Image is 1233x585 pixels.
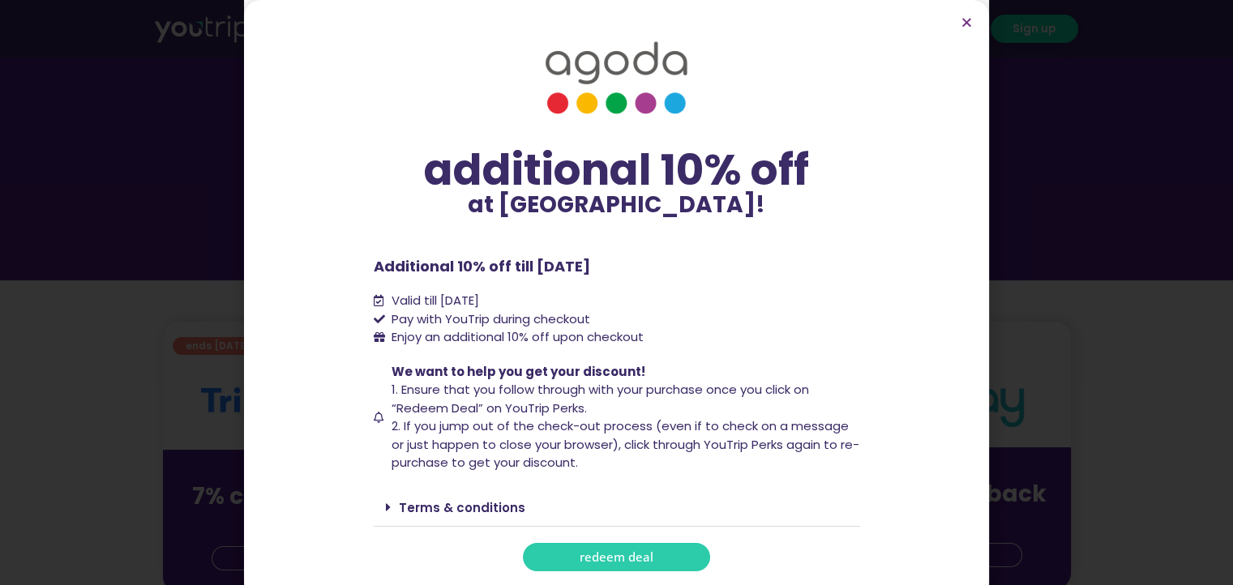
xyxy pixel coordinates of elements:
a: Terms & conditions [399,499,525,516]
span: 2. If you jump out of the check-out process (even if to check on a message or just happen to clos... [392,417,859,471]
span: Pay with YouTrip during checkout [387,310,590,329]
div: additional 10% off [374,147,860,194]
a: redeem deal [523,543,710,571]
div: Terms & conditions [374,489,860,527]
span: Enjoy an additional 10% off upon checkout [392,328,644,345]
span: 1. Ensure that you follow through with your purchase once you click on “Redeem Deal” on YouTrip P... [392,381,809,416]
a: Close [961,16,973,28]
p: at [GEOGRAPHIC_DATA]! [374,194,860,216]
span: redeem deal [580,551,653,563]
p: Additional 10% off till [DATE] [374,255,860,277]
span: We want to help you get your discount! [392,363,645,380]
span: Valid till [DATE] [387,292,479,310]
